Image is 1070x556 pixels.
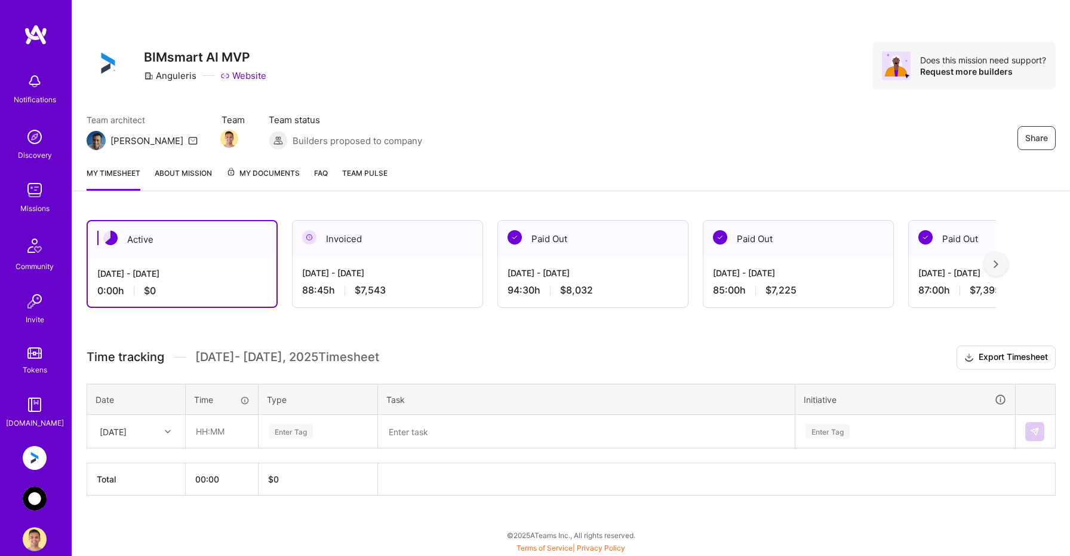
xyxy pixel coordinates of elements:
[314,167,328,191] a: FAQ
[155,167,212,191] a: About Mission
[508,267,678,279] div: [DATE] - [DATE]
[6,417,64,429] div: [DOMAIN_NAME]
[194,393,250,406] div: Time
[23,289,47,313] img: Invite
[103,231,118,245] img: Active
[16,260,54,273] div: Community
[23,363,47,376] div: Tokens
[222,129,237,149] a: Team Member Avatar
[765,284,797,297] span: $7,225
[23,69,47,93] img: bell
[188,136,198,145] i: icon Mail
[302,267,473,279] div: [DATE] - [DATE]
[703,221,893,257] div: Paid Out
[20,527,50,551] a: User Avatar
[144,71,153,81] i: icon CompanyGray
[18,149,52,161] div: Discovery
[144,50,266,65] h3: BIMsmart AI MVP
[97,285,267,297] div: 0:00 h
[964,352,974,364] i: icon Download
[23,178,47,202] img: teamwork
[87,42,130,85] img: Company Logo
[144,69,196,82] div: Anguleris
[222,114,245,126] span: Team
[1030,427,1040,436] img: Submit
[342,167,388,191] a: Team Pulse
[516,543,573,552] a: Terms of Service
[88,221,276,258] div: Active
[259,384,378,415] th: Type
[577,543,625,552] a: Privacy Policy
[220,130,238,148] img: Team Member Avatar
[27,347,42,359] img: tokens
[87,114,198,126] span: Team architect
[302,284,473,297] div: 88:45 h
[23,125,47,149] img: discovery
[165,429,171,435] i: icon Chevron
[920,66,1046,77] div: Request more builders
[1017,126,1056,150] button: Share
[20,202,50,215] div: Missions
[508,230,522,245] img: Paid Out
[20,487,50,511] a: AnyTeam: Team for AI-Powered Sales Platform
[713,267,884,279] div: [DATE] - [DATE]
[87,384,186,415] th: Date
[269,114,422,126] span: Team status
[560,284,593,297] span: $8,032
[24,24,48,45] img: logo
[226,167,300,180] span: My Documents
[269,131,288,150] img: Builders proposed to company
[100,425,127,438] div: [DATE]
[713,284,884,297] div: 85:00 h
[72,520,1070,550] div: © 2025 ATeams Inc., All rights reserved.
[918,230,933,245] img: Paid Out
[1025,132,1048,144] span: Share
[804,393,1007,407] div: Initiative
[23,527,47,551] img: User Avatar
[713,230,727,245] img: Paid Out
[293,135,422,147] span: Builders proposed to company
[97,267,267,280] div: [DATE] - [DATE]
[110,135,183,147] div: [PERSON_NAME]
[994,260,998,268] img: right
[302,230,316,245] img: Invoiced
[186,463,259,496] th: 00:00
[26,313,44,326] div: Invite
[516,543,625,552] span: |
[268,474,279,484] span: $ 0
[220,69,266,82] a: Website
[87,131,106,150] img: Team Architect
[23,446,47,470] img: Anguleris: BIMsmart AI MVP
[498,221,688,257] div: Paid Out
[23,393,47,417] img: guide book
[920,54,1046,66] div: Does this mission need support?
[20,446,50,470] a: Anguleris: BIMsmart AI MVP
[378,384,795,415] th: Task
[293,221,482,257] div: Invoiced
[87,167,140,191] a: My timesheet
[23,487,47,511] img: AnyTeam: Team for AI-Powered Sales Platform
[186,416,257,447] input: HH:MM
[14,93,56,106] div: Notifications
[342,169,388,178] span: Team Pulse
[20,231,49,260] img: Community
[144,285,156,297] span: $0
[355,284,386,297] span: $7,543
[882,51,911,80] img: Avatar
[508,284,678,297] div: 94:30 h
[269,422,313,441] div: Enter Tag
[970,284,1001,297] span: $7,395
[195,350,379,365] span: [DATE] - [DATE] , 2025 Timesheet
[87,463,186,496] th: Total
[87,350,164,365] span: Time tracking
[805,422,850,441] div: Enter Tag
[957,346,1056,369] button: Export Timesheet
[226,167,300,191] a: My Documents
